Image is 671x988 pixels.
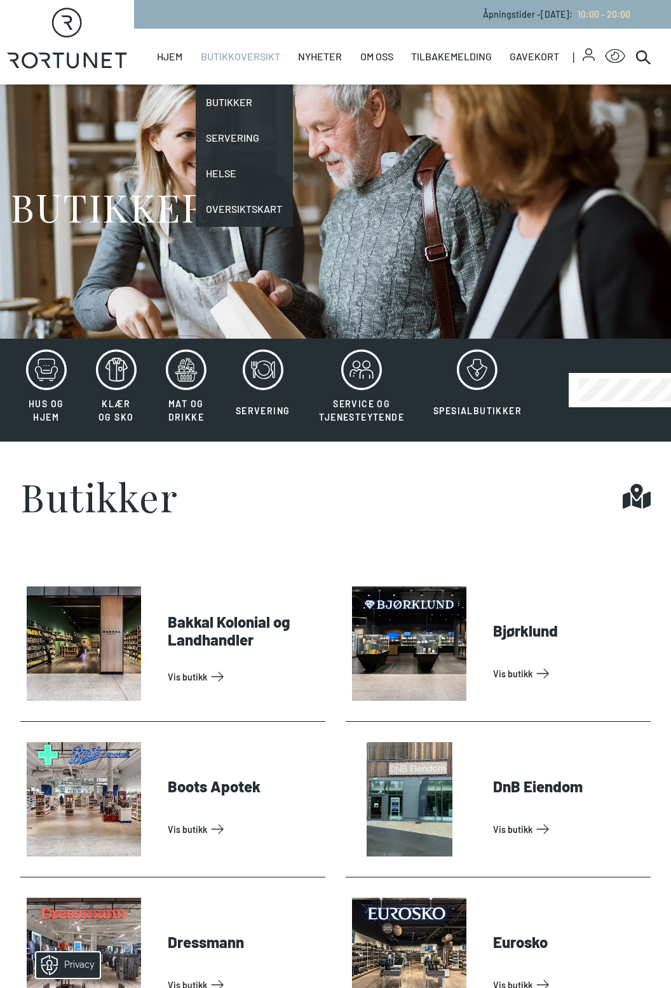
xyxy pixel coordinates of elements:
a: Nyheter [298,29,342,85]
a: Butikkoversikt [201,29,280,85]
a: Helse [196,156,293,191]
span: 10:00 - 20:00 [578,9,630,20]
span: | [573,29,583,85]
a: Vis Butikk: Boots Apotek [168,819,320,839]
span: Spesialbutikker [433,405,522,416]
a: Hjem [157,29,182,85]
a: Gavekort [510,29,559,85]
a: Oversiktskart [196,191,293,227]
h1: Butikker [20,477,178,515]
span: Hus og hjem [29,398,64,423]
iframe: Manage Preferences [13,948,116,982]
button: Open Accessibility Menu [605,46,625,67]
a: Tilbakemelding [411,29,492,85]
span: Klær og sko [98,398,133,423]
button: Mat og drikke [152,349,220,431]
span: Service og tjenesteytende [319,398,404,423]
p: Åpningstider - [DATE] : [483,8,630,21]
a: Servering [196,120,293,156]
a: Vis Butikk: DnB Eiendom [493,819,646,839]
button: Servering [222,349,304,431]
button: Service og tjenesteytende [306,349,417,431]
span: Mat og drikke [168,398,204,423]
button: Hus og hjem [13,349,80,431]
a: Vis Butikk: Bakkal Kolonial og Landhandler [168,667,320,687]
span: Servering [236,405,290,416]
a: Butikker [196,85,293,120]
a: Vis Butikk: Bjørklund [493,663,646,684]
a: Om oss [360,29,393,85]
button: Klær og sko [83,349,150,431]
button: Spesialbutikker [420,349,535,431]
h1: BUTIKKER [10,183,207,231]
a: 10:00 - 20:00 [573,9,630,20]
